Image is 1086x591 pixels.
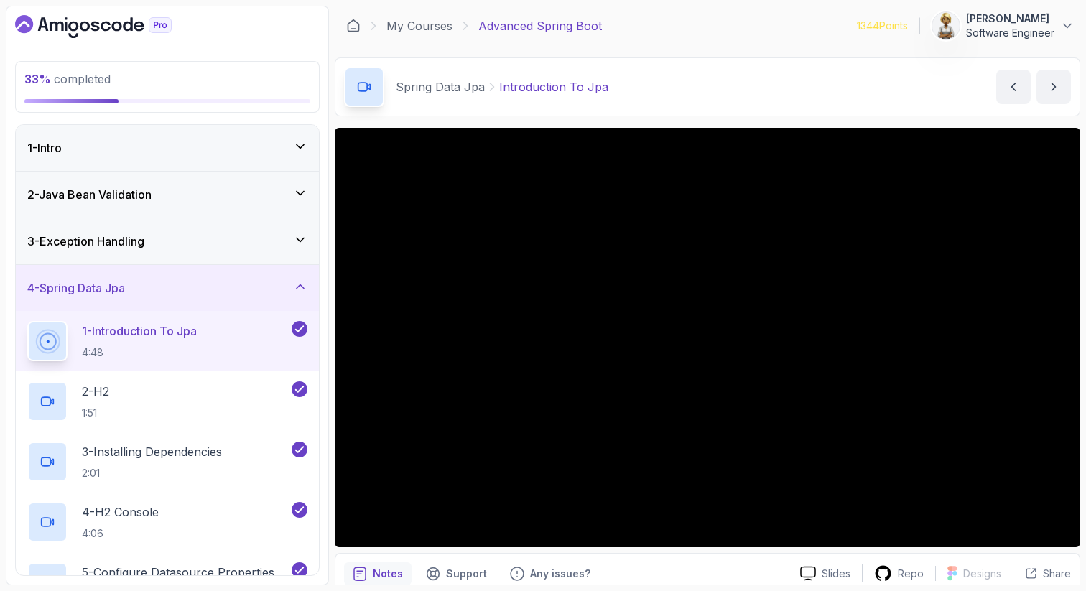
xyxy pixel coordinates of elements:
[27,442,307,482] button: 3-Installing Dependencies2:01
[966,26,1054,40] p: Software Engineer
[932,12,960,39] img: user profile image
[16,125,319,171] button: 1-Intro
[335,128,1080,547] iframe: 1 - Introduction to JPA
[82,345,197,360] p: 4:48
[966,11,1054,26] p: [PERSON_NAME]
[373,567,403,581] p: Notes
[27,186,152,203] h3: 2 - Java Bean Validation
[24,72,111,86] span: completed
[344,562,412,585] button: notes button
[82,564,274,581] p: 5 - Configure Datasource Properties
[16,172,319,218] button: 2-Java Bean Validation
[789,566,862,581] a: Slides
[27,279,125,297] h3: 4 - Spring Data Jpa
[82,443,222,460] p: 3 - Installing Dependencies
[996,70,1031,104] button: previous content
[963,567,1001,581] p: Designs
[27,139,62,157] h3: 1 - Intro
[27,502,307,542] button: 4-H2 Console4:06
[857,19,908,33] p: 1344 Points
[16,265,319,311] button: 4-Spring Data Jpa
[27,381,307,422] button: 2-H21:51
[82,383,109,400] p: 2 - H2
[386,17,452,34] a: My Courses
[1043,567,1071,581] p: Share
[417,562,496,585] button: Support button
[82,406,109,420] p: 1:51
[499,78,608,96] p: Introduction To Jpa
[24,72,51,86] span: 33 %
[1036,70,1071,104] button: next content
[530,567,590,581] p: Any issues?
[1013,567,1071,581] button: Share
[446,567,487,581] p: Support
[932,11,1075,40] button: user profile image[PERSON_NAME]Software Engineer
[16,218,319,264] button: 3-Exception Handling
[27,321,307,361] button: 1-Introduction To Jpa4:48
[27,233,144,250] h3: 3 - Exception Handling
[501,562,599,585] button: Feedback button
[396,78,485,96] p: Spring Data Jpa
[82,322,197,340] p: 1 - Introduction To Jpa
[863,564,935,582] a: Repo
[822,567,850,581] p: Slides
[82,466,222,480] p: 2:01
[82,503,159,521] p: 4 - H2 Console
[898,567,924,581] p: Repo
[82,526,159,541] p: 4:06
[478,17,602,34] p: Advanced Spring Boot
[15,15,205,38] a: Dashboard
[346,19,361,33] a: Dashboard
